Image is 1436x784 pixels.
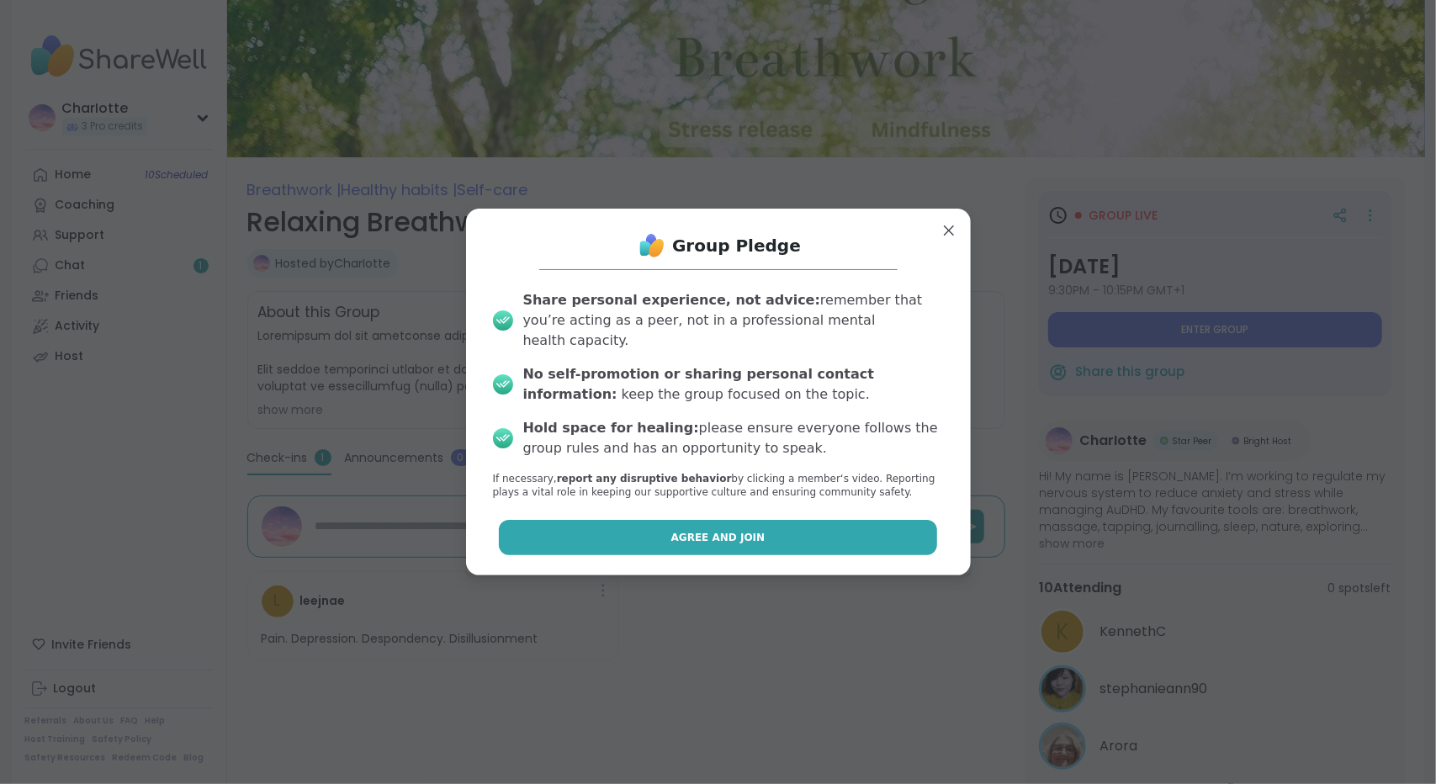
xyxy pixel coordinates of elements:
div: please ensure everyone follows the group rules and has an opportunity to speak. [523,418,944,458]
span: Agree and Join [671,530,766,545]
button: Agree and Join [499,520,937,555]
b: report any disruptive behavior [557,473,732,485]
b: Hold space for healing: [523,420,699,436]
img: ShareWell Logo [635,229,669,262]
h1: Group Pledge [672,234,801,257]
p: If necessary, by clicking a member‘s video. Reporting plays a vital role in keeping our supportiv... [493,472,944,501]
div: remember that you’re acting as a peer, not in a professional mental health capacity. [523,290,944,351]
b: No self-promotion or sharing personal contact information: [523,366,875,402]
b: Share personal experience, not advice: [523,292,821,308]
div: keep the group focused on the topic. [523,364,944,405]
